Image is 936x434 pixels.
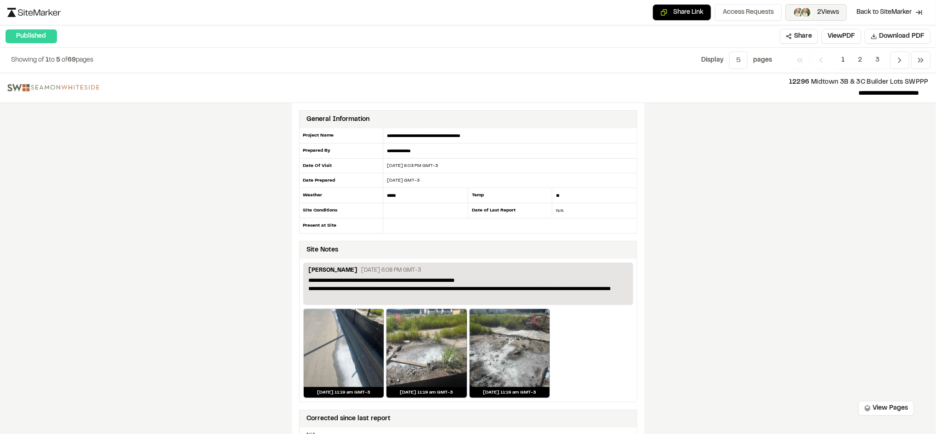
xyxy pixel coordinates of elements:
[857,8,912,17] span: Back to SiteMarker
[362,266,422,274] p: [DATE] 6:08 PM GMT-3
[858,401,914,416] button: View Pages
[68,57,76,63] span: 69
[552,207,637,214] div: N/A
[817,7,839,17] span: 2 Views
[468,203,552,218] div: Date of Last Report
[879,31,925,41] span: Download PDF
[11,55,93,65] p: to of pages
[299,128,384,143] div: Project Name
[468,188,552,203] div: Temp
[834,51,851,69] span: 1
[107,77,929,87] p: Midtown 3B & 3C Builder Lots SWPPP
[729,51,748,69] button: 5
[309,266,358,276] p: [PERSON_NAME]
[715,4,782,21] button: Access Requests
[307,114,370,125] div: General Information
[11,57,45,63] span: Showing of
[865,29,930,44] button: Download PDF
[299,203,384,218] div: Site Conditions
[383,162,636,169] div: [DATE] 6:03 PM GMT-3
[307,414,391,424] div: Corrected since last report
[303,308,385,398] a: [DATE] 11:19 am GMT-3
[304,387,384,398] div: [DATE] 11:19 am GMT-3
[7,8,61,17] img: logo-black-rebrand.svg
[299,218,384,233] div: Present at Site
[851,51,869,69] span: 2
[794,8,803,17] img: Sinuhe Perez
[307,245,339,255] div: Site Notes
[822,29,861,44] button: ViewPDF
[7,84,99,91] img: file
[851,4,929,21] a: Back to SiteMarker
[299,159,384,173] div: Date Of Visit
[299,173,384,188] div: Date Prepared
[780,29,818,44] button: Share
[785,4,847,21] button: Sinuhe PerezSinuhe Perez2Views
[45,57,49,63] span: 1
[386,308,467,398] a: [DATE] 11:19 am GMT-3
[652,4,711,21] button: Copy share link
[469,308,550,398] a: [DATE] 11:19 am GMT-3
[868,51,886,69] span: 3
[299,188,384,203] div: Weather
[386,387,467,398] div: [DATE] 11:19 am GMT-3
[383,177,636,184] div: [DATE] GMT-3
[753,55,772,65] p: page s
[6,29,57,43] div: Published
[790,51,930,69] nav: Navigation
[801,8,811,17] img: Sinuhe Perez
[470,387,550,398] div: [DATE] 11:19 am GMT-3
[299,143,384,159] div: Prepared By
[701,55,724,65] p: Display
[56,57,60,63] span: 5
[789,80,810,85] span: 12296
